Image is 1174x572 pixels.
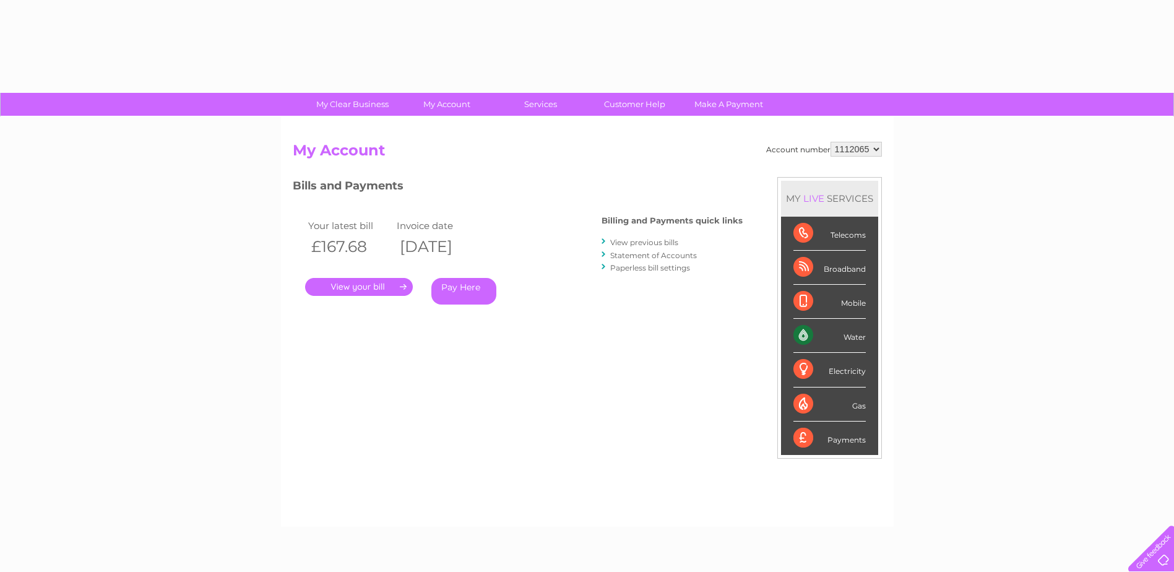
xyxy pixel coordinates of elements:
[610,251,697,260] a: Statement of Accounts
[394,234,483,259] th: [DATE]
[801,193,827,204] div: LIVE
[793,353,866,387] div: Electricity
[793,319,866,353] div: Water
[394,217,483,234] td: Invoice date
[305,234,394,259] th: £167.68
[678,93,780,116] a: Make A Payment
[793,285,866,319] div: Mobile
[305,217,394,234] td: Your latest bill
[766,142,882,157] div: Account number
[584,93,686,116] a: Customer Help
[431,278,496,305] a: Pay Here
[395,93,498,116] a: My Account
[293,177,743,199] h3: Bills and Payments
[793,422,866,455] div: Payments
[793,388,866,422] div: Gas
[602,216,743,225] h4: Billing and Payments quick links
[793,251,866,285] div: Broadband
[781,181,878,216] div: MY SERVICES
[293,142,882,165] h2: My Account
[301,93,404,116] a: My Clear Business
[490,93,592,116] a: Services
[610,263,690,272] a: Paperless bill settings
[610,238,678,247] a: View previous bills
[793,217,866,251] div: Telecoms
[305,278,413,296] a: .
